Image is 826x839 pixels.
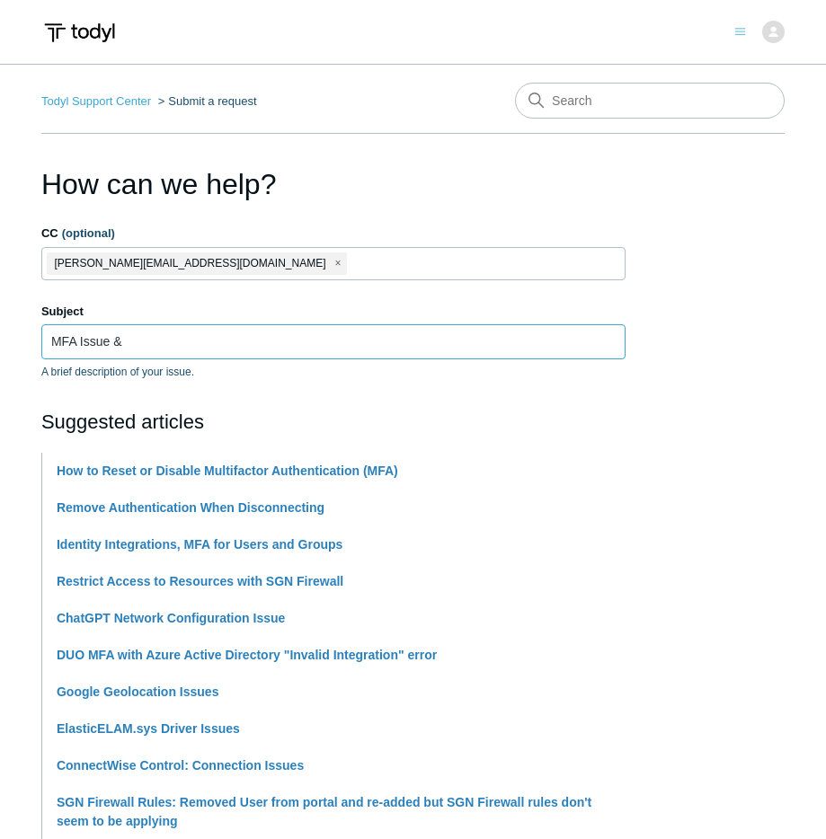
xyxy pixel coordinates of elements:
[54,253,325,274] span: [PERSON_NAME][EMAIL_ADDRESS][DOMAIN_NAME]
[57,611,285,625] a: ChatGPT Network Configuration Issue
[57,537,342,552] a: Identity Integrations, MFA for Users and Groups
[41,364,626,380] p: A brief description of your issue.
[335,253,342,274] span: close
[57,464,398,478] a: How to Reset or Disable Multifactor Authentication (MFA)
[57,574,343,588] a: Restrict Access to Resources with SGN Firewall
[41,94,151,108] a: Todyl Support Center
[62,226,115,240] span: (optional)
[41,407,626,437] h2: Suggested articles
[41,163,626,206] h1: How can we help?
[155,94,257,108] li: Submit a request
[57,500,324,515] a: Remove Authentication When Disconnecting
[41,16,118,49] img: Todyl Support Center Help Center home page
[41,303,626,321] label: Subject
[734,22,746,38] button: Toggle navigation menu
[41,94,155,108] li: Todyl Support Center
[57,795,591,828] a: SGN Firewall Rules: Removed User from portal and re-added but SGN Firewall rules don't seem to be...
[515,83,785,119] input: Search
[57,758,304,773] a: ConnectWise Control: Connection Issues
[41,225,626,243] label: CC
[57,648,437,662] a: DUO MFA with Azure Active Directory "Invalid Integration" error
[57,684,218,699] a: Google Geolocation Issues
[57,721,240,736] a: ElasticELAM.sys Driver Issues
